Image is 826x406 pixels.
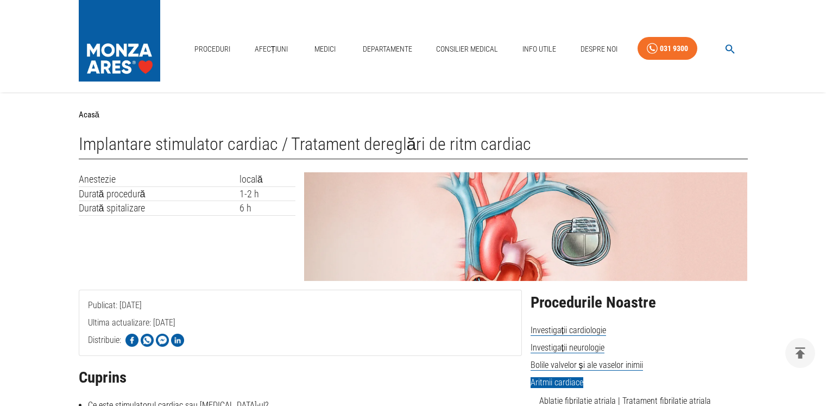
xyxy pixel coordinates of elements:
[531,294,748,311] h2: Procedurile Noastre
[576,38,622,60] a: Despre Noi
[531,360,643,371] span: Bolile valvelor și ale vaselor inimii
[79,172,239,186] td: Anestezie
[88,317,175,371] span: Ultima actualizare: [DATE]
[79,134,748,159] h1: Implantare stimulator cardiac / Tratament dereglări de ritm cardiac
[79,109,748,121] nav: breadcrumb
[304,172,747,281] img: Implantare stimulator cardiac - pacemaker | MONZA ARES
[638,37,697,60] a: 031 9300
[156,334,169,347] img: Share on Facebook Messenger
[308,38,343,60] a: Medici
[250,38,293,60] a: Afecțiuni
[539,396,711,406] a: Ablatie fibrilatie atriala | Tratament fibrilatie atriala
[79,201,239,216] td: Durată spitalizare
[88,334,121,347] p: Distribuie:
[531,325,606,336] span: Investigații cardiologie
[190,38,235,60] a: Proceduri
[239,186,296,201] td: 1-2 h
[531,342,604,353] span: Investigații neurologie
[660,42,688,55] div: 031 9300
[79,369,522,386] h2: Cuprins
[239,172,296,186] td: locală
[88,300,142,354] span: Publicat: [DATE]
[79,186,239,201] td: Durată procedură
[358,38,417,60] a: Departamente
[432,38,502,60] a: Consilier Medical
[531,377,583,388] span: Aritmii cardiace
[239,201,296,216] td: 6 h
[518,38,560,60] a: Info Utile
[79,109,99,121] p: Acasă
[125,334,138,347] img: Share on Facebook
[171,334,184,347] img: Share on LinkedIn
[785,338,815,368] button: delete
[141,334,154,347] img: Share on WhatsApp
